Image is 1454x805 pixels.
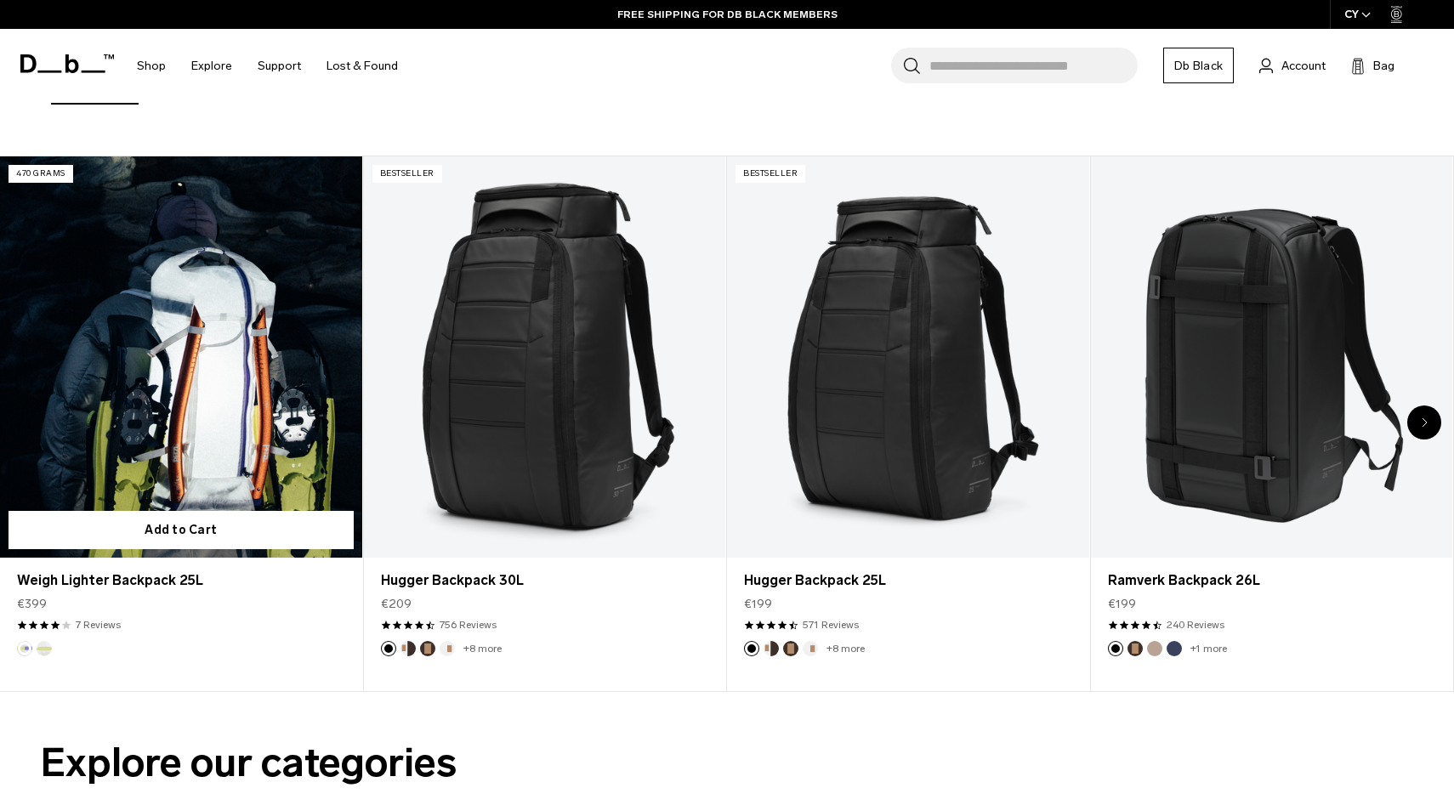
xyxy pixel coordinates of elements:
a: 756 reviews [440,617,497,632]
a: Account [1259,55,1326,76]
button: Espresso [420,641,435,656]
a: Ramverk Backpack 26L [1091,156,1453,558]
button: Oatmilk [803,641,818,656]
button: Aurora [17,641,32,656]
button: Bag [1351,55,1394,76]
p: 470 grams [9,165,73,183]
button: Cappuccino [400,641,416,656]
div: Next slide [1407,405,1441,439]
span: Account [1281,57,1326,75]
button: Add to Cart [9,511,354,549]
button: Oatmilk [440,641,455,656]
span: €199 [744,595,772,613]
span: Bag [1373,57,1394,75]
a: Hugger Backpack 30L [381,570,709,591]
div: 3 / 20 [727,156,1091,693]
p: Bestseller [736,165,805,183]
span: €209 [381,595,412,613]
a: 240 reviews [1167,617,1224,632]
a: +8 more [463,643,502,655]
a: Ramverk Backpack 26L [1108,570,1436,591]
a: +1 more [1190,643,1227,655]
a: Db Black [1163,48,1234,83]
p: Bestseller [372,165,442,183]
button: Fogbow Beige [1147,641,1162,656]
button: Cappuccino [764,641,779,656]
button: Black Out [744,641,759,656]
span: €199 [1108,595,1136,613]
a: Hugger Backpack 25L [744,570,1072,591]
nav: Main Navigation [124,29,411,103]
button: Black Out [381,641,396,656]
button: Blue Hour [1167,641,1182,656]
a: Lost & Found [327,36,398,96]
button: Espresso [783,641,798,656]
a: FREE SHIPPING FOR DB BLACK MEMBERS [617,7,838,22]
a: Weigh Lighter Backpack 25L [17,570,345,591]
a: Explore [191,36,232,96]
button: Black Out [1108,641,1123,656]
a: Shop [137,36,166,96]
a: Hugger Backpack 25L [727,156,1089,558]
a: Support [258,36,301,96]
div: 2 / 20 [364,156,728,693]
a: +8 more [826,643,865,655]
a: 571 reviews [803,617,859,632]
button: Espresso [1127,641,1143,656]
h2: Explore our categories [41,733,1413,793]
a: Hugger Backpack 30L [364,156,726,558]
a: 7 reviews [76,617,121,632]
button: Diffusion [37,641,52,656]
span: €399 [17,595,47,613]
